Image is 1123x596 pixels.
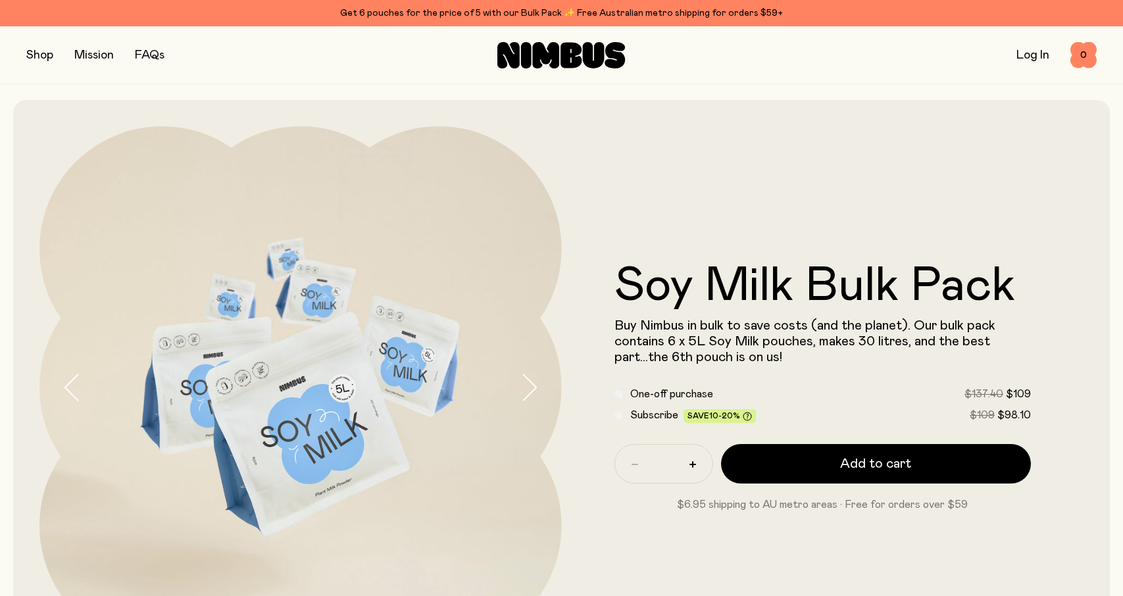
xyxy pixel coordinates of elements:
span: $98.10 [997,410,1031,420]
span: Subscribe [630,410,678,420]
span: One-off purchase [630,389,713,399]
a: Log In [1016,49,1049,61]
span: Buy Nimbus in bulk to save costs (and the planet). Our bulk pack contains 6 x 5L Soy Milk pouches... [614,319,995,364]
span: 10-20% [709,412,740,420]
a: Mission [74,49,114,61]
span: $109 [970,410,995,420]
a: FAQs [135,49,164,61]
span: $137.40 [964,389,1003,399]
h1: Soy Milk Bulk Pack [614,262,1032,310]
span: $109 [1006,389,1031,399]
p: $6.95 shipping to AU metro areas · Free for orders over $59 [614,497,1032,512]
button: Add to cart [721,444,1032,484]
button: 0 [1070,42,1097,68]
span: Add to cart [840,455,911,473]
span: Save [687,412,752,422]
div: Get 6 pouches for the price of 5 with our Bulk Pack ✨ Free Australian metro shipping for orders $59+ [26,5,1097,21]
